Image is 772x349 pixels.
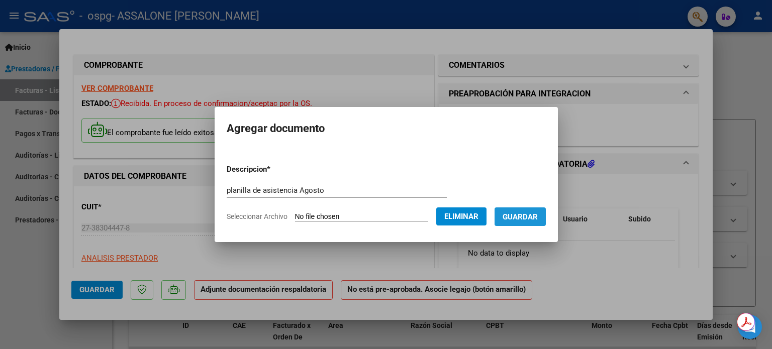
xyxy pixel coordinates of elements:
[227,164,323,175] p: Descripcion
[436,207,487,225] button: Eliminar
[227,119,546,138] h2: Agregar documento
[444,212,478,221] span: Eliminar
[227,212,287,220] span: Seleccionar Archivo
[495,207,546,226] button: Guardar
[503,212,538,221] span: Guardar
